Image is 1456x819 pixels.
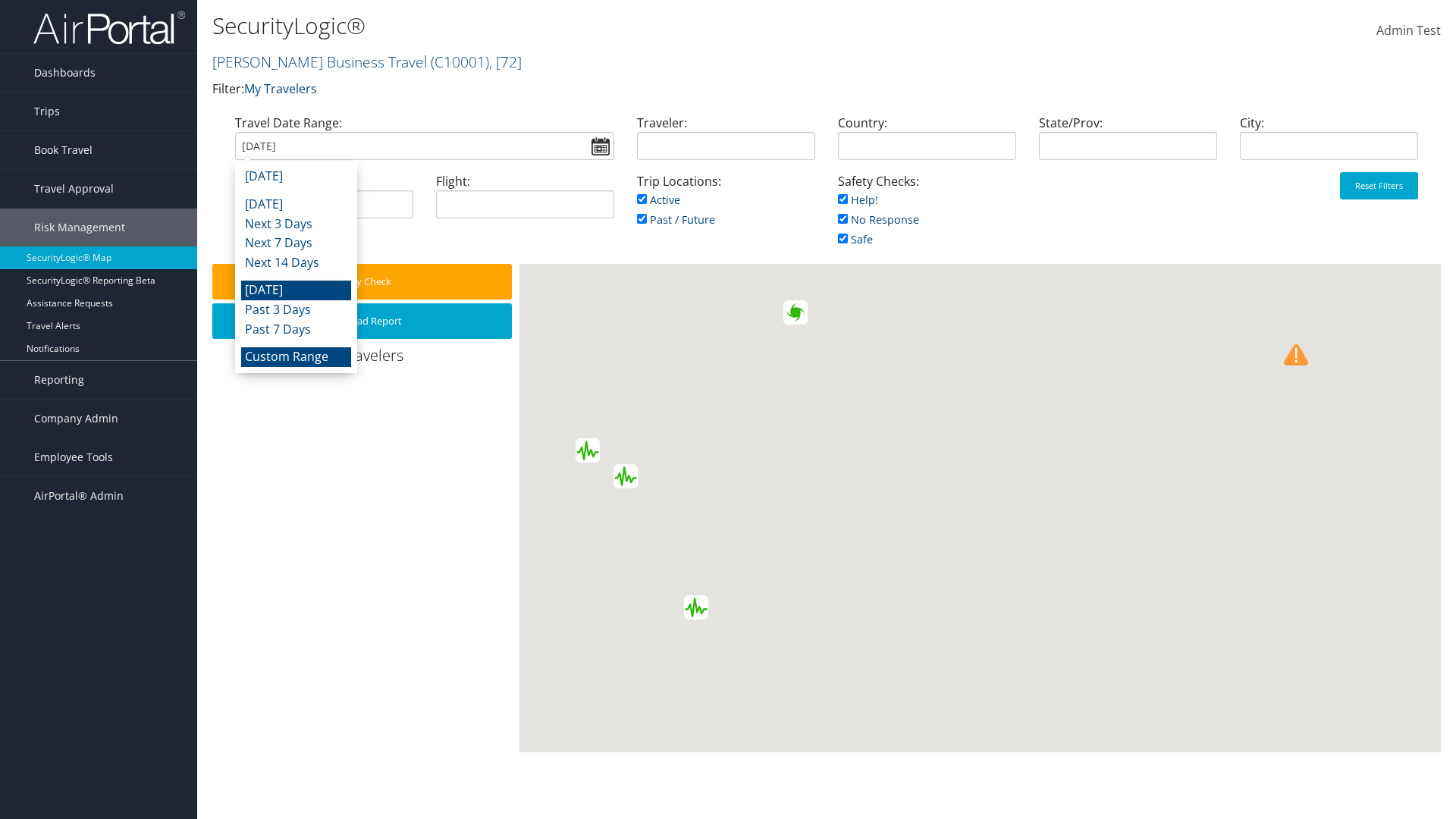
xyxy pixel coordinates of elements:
span: Travel Approval [34,170,114,208]
div: Safety Checks: [827,172,1028,264]
li: Next 3 Days [241,215,351,234]
span: Risk Management [34,209,125,246]
a: Past / Future [637,212,715,227]
button: Safety Check [212,264,512,300]
span: Trips [34,93,60,130]
div: Trip Locations: [626,172,827,244]
button: Reset Filters [1340,172,1418,199]
li: [DATE] [241,167,351,187]
div: Travel Date Range: [224,114,626,172]
div: Green alert for tropical cyclone FERNAND-25. Population affected by Category 1 (120 km/h) wind sp... [783,300,808,325]
span: Reporting [34,361,84,399]
a: No Response [838,212,919,227]
a: Help! [838,193,878,207]
p: Filter: [212,80,1031,99]
div: 0 Travelers [212,345,519,374]
span: Book Travel [34,131,93,169]
div: City: [1228,114,1429,172]
a: My Travelers [244,80,317,97]
div: Flight: [425,172,626,231]
li: Past 7 Days [241,320,351,340]
li: Custom Range [241,347,351,367]
a: Active [637,193,680,207]
div: Green earthquake alert (Magnitude 4.8M, Depth:260.716km) in Argentina 28/08/2025 17:02 UTC, 130 t... [684,595,708,620]
span: AirPortal® Admin [34,477,124,515]
div: State/Prov: [1028,114,1228,172]
span: Dashboards [34,54,96,92]
li: Next 14 Days [241,253,351,273]
h1: SecurityLogic® [212,10,1031,42]
button: Download Report [212,303,512,339]
div: Green earthquake alert (Magnitude 4.5M, Depth:10km) in Costa Rica 28/08/2025 07:03 UTC, 2 thousan... [613,464,638,488]
li: Next 7 Days [241,234,351,253]
div: Green earthquake alert (Magnitude 4.6M, Depth:35km) in Guatemala 28/08/2025 14:46 UTC, 130 thousa... [576,438,600,463]
a: Admin Test [1376,8,1441,55]
div: Air/Hotel/Rail: [224,172,425,231]
img: airportal-logo.png [33,10,185,45]
div: Country: [827,114,1028,172]
div: Traveler: [626,114,827,172]
a: [PERSON_NAME] Business Travel [212,52,522,72]
span: , [ 72 ] [489,52,522,72]
li: [DATE] [241,195,351,215]
li: Past 3 Days [241,300,351,320]
span: ( C10001 ) [431,52,489,72]
span: Company Admin [34,400,118,438]
a: Safe [838,232,873,246]
span: Admin Test [1376,22,1441,39]
li: [DATE] [241,281,351,300]
span: Employee Tools [34,438,113,476]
